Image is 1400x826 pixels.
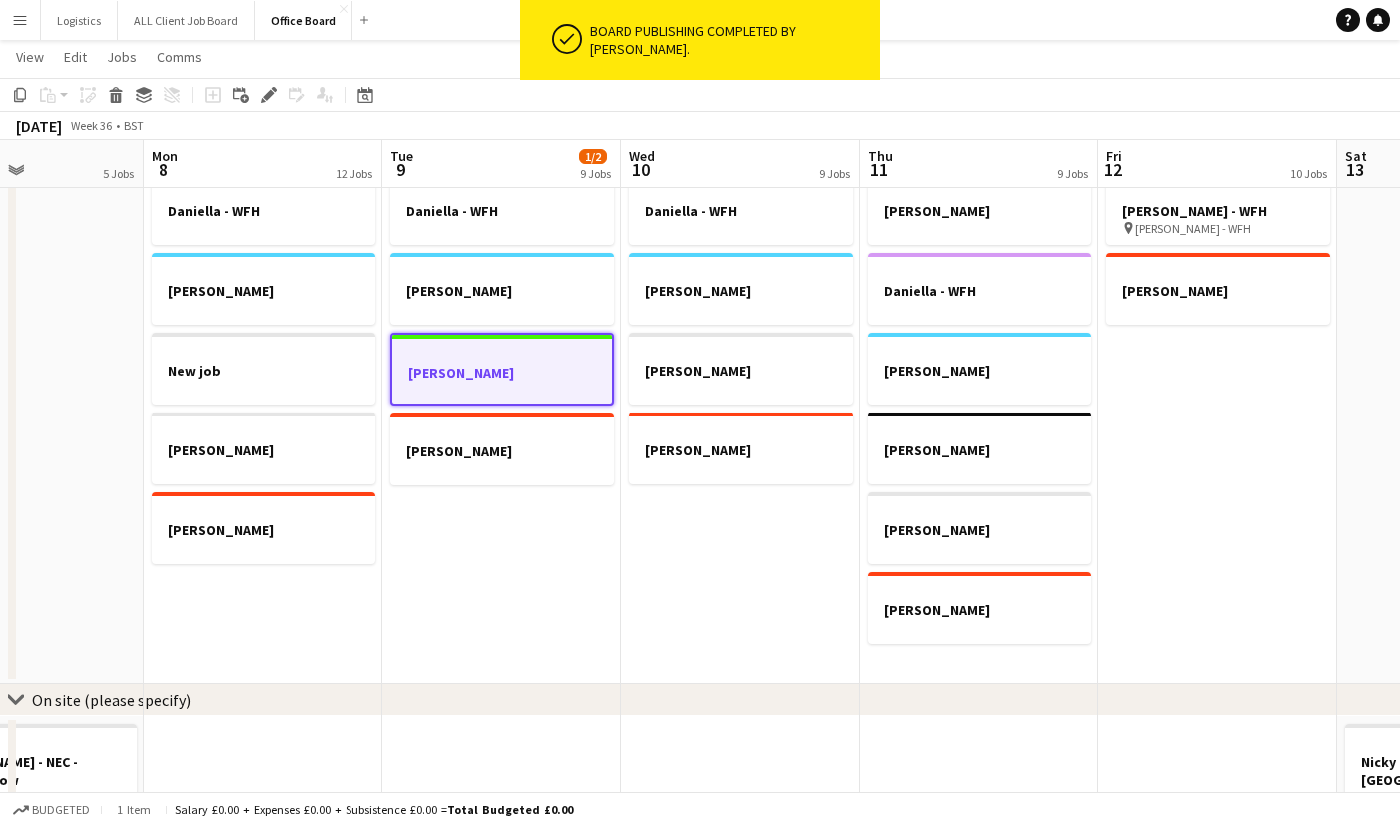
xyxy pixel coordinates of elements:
span: 1 item [110,802,158,817]
h3: New job [152,362,375,380]
span: Mon [152,147,178,165]
h3: [PERSON_NAME] [392,364,612,382]
span: Edit [64,48,87,66]
a: Jobs [99,44,145,70]
h3: Daniella - WFH [868,282,1091,300]
app-job-card: [PERSON_NAME] [629,333,853,405]
a: Comms [149,44,210,70]
h3: [PERSON_NAME] [152,282,375,300]
h3: Daniella - WFH [629,202,853,220]
app-job-card: [PERSON_NAME] [629,253,853,325]
span: 11 [865,158,893,181]
div: 9 Jobs [580,166,611,181]
h3: [PERSON_NAME] [152,521,375,539]
app-job-card: [PERSON_NAME] [868,333,1091,405]
app-job-card: [PERSON_NAME] [868,572,1091,644]
span: 10 [626,158,655,181]
app-job-card: Daniella - WFH [152,173,375,245]
h3: [PERSON_NAME] - WFH [1106,202,1330,220]
span: 9 [387,158,413,181]
app-job-card: [PERSON_NAME] [152,413,375,484]
app-job-card: [PERSON_NAME] [390,253,614,325]
h3: Daniella - WFH [152,202,375,220]
span: View [16,48,44,66]
span: Sat [1345,147,1367,165]
app-job-card: [PERSON_NAME] [868,492,1091,564]
app-job-card: [PERSON_NAME] [152,492,375,564]
span: Wed [629,147,655,165]
button: ALL Client Job Board [118,1,255,40]
div: 10 Jobs [1290,166,1327,181]
app-job-card: Daniella - WFH [629,173,853,245]
h3: [PERSON_NAME] [868,601,1091,619]
a: Edit [56,44,95,70]
span: Jobs [107,48,137,66]
span: Fri [1106,147,1122,165]
a: View [8,44,52,70]
span: [PERSON_NAME] - WFH [1135,221,1251,236]
app-job-card: [PERSON_NAME] [390,333,614,406]
span: Tue [390,147,413,165]
app-job-card: [PERSON_NAME] [390,413,614,485]
button: Office Board [255,1,352,40]
div: [DATE] [16,116,62,136]
span: 8 [149,158,178,181]
h3: [PERSON_NAME] [868,362,1091,380]
h3: [PERSON_NAME] [868,441,1091,459]
app-job-card: Daniella - WFH [390,173,614,245]
h3: [PERSON_NAME] [629,362,853,380]
span: 1/2 [579,149,607,164]
app-job-card: [PERSON_NAME] [629,413,853,484]
h3: [PERSON_NAME] [868,202,1091,220]
app-job-card: [PERSON_NAME] [152,253,375,325]
span: Week 36 [66,118,116,133]
app-job-card: New job [152,333,375,405]
span: Thu [868,147,893,165]
app-job-card: [PERSON_NAME] - WFH [PERSON_NAME] - WFH [1106,173,1330,245]
app-job-card: Daniella - WFH [868,253,1091,325]
span: 13 [1342,158,1367,181]
app-job-card: [PERSON_NAME] [1106,253,1330,325]
span: Comms [157,48,202,66]
div: Salary £0.00 + Expenses £0.00 + Subsistence £0.00 = [175,802,573,817]
span: Budgeted [32,803,90,817]
div: BST [124,118,144,133]
app-job-card: [PERSON_NAME] [868,173,1091,245]
h3: [PERSON_NAME] [152,441,375,459]
div: On site (please specify) [32,690,191,710]
button: Budgeted [10,799,93,821]
div: 9 Jobs [1057,166,1088,181]
app-job-card: [PERSON_NAME] [868,413,1091,484]
h3: [PERSON_NAME] [1106,282,1330,300]
div: Board publishing completed by [PERSON_NAME]. [590,22,872,58]
div: 5 Jobs [103,166,134,181]
h3: [PERSON_NAME] [390,442,614,460]
span: Total Budgeted £0.00 [447,802,573,817]
h3: [PERSON_NAME] [390,282,614,300]
div: 9 Jobs [819,166,850,181]
div: 12 Jobs [336,166,372,181]
h3: Daniella - WFH [390,202,614,220]
h3: [PERSON_NAME] [629,441,853,459]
